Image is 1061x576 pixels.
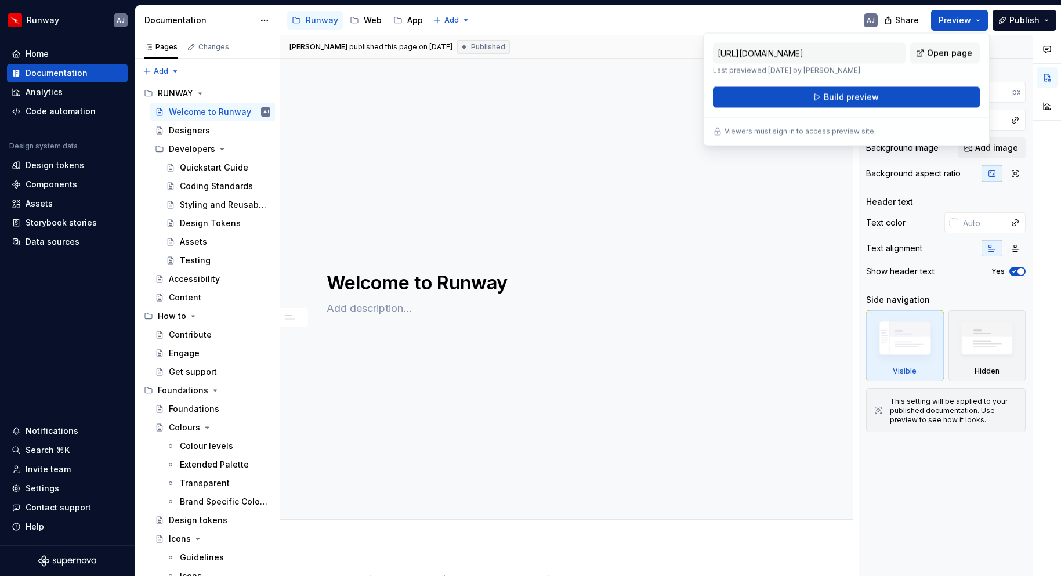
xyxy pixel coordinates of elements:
[26,502,91,513] div: Contact support
[866,217,906,229] div: Text color
[169,533,191,545] div: Icons
[180,496,268,508] div: Brand Specific Colours
[927,48,972,59] span: Open page
[198,42,229,52] div: Changes
[878,10,926,31] button: Share
[287,9,428,32] div: Page tree
[866,242,922,254] div: Text alignment
[26,463,71,475] div: Invite team
[7,175,128,194] a: Components
[26,160,84,171] div: Design tokens
[180,477,230,489] div: Transparent
[150,325,275,344] a: Contribute
[1012,88,1021,97] p: px
[26,521,44,532] div: Help
[158,88,193,99] div: RUNWAY
[7,64,128,82] a: Documentation
[7,102,128,121] a: Code automation
[169,329,212,340] div: Contribute
[364,15,382,26] div: Web
[161,492,275,511] a: Brand Specific Colours
[7,83,128,102] a: Analytics
[144,42,178,52] div: Pages
[139,307,275,325] div: How to
[150,363,275,381] a: Get support
[7,194,128,213] a: Assets
[161,474,275,492] a: Transparent
[150,511,275,530] a: Design tokens
[991,267,1005,276] label: Yes
[150,418,275,437] a: Colours
[169,422,200,433] div: Colours
[26,425,78,437] div: Notifications
[169,347,200,359] div: Engage
[38,555,96,567] a: Supernova Logo
[26,86,63,98] div: Analytics
[180,218,241,229] div: Design Tokens
[161,548,275,567] a: Guidelines
[150,270,275,288] a: Accessibility
[161,251,275,270] a: Testing
[8,13,22,27] img: 6b187050-a3ed-48aa-8485-808e17fcee26.png
[26,444,70,456] div: Search ⌘K
[306,15,338,26] div: Runway
[931,10,988,31] button: Preview
[7,233,128,251] a: Data sources
[161,455,275,474] a: Extended Palette
[958,137,1026,158] button: Add image
[893,367,917,376] div: Visible
[169,143,215,155] div: Developers
[2,8,132,32] button: RunwayAJ
[180,199,268,211] div: Styling and Reusability
[169,403,219,415] div: Foundations
[389,11,428,30] a: App
[866,168,961,179] div: Background aspect ratio
[150,103,275,121] a: Welcome to RunwayAJ
[910,43,980,64] a: Open page
[139,63,183,79] button: Add
[26,48,49,60] div: Home
[7,156,128,175] a: Design tokens
[713,87,980,108] button: Build preview
[150,121,275,140] a: Designers
[7,460,128,479] a: Invite team
[158,310,186,322] div: How to
[144,15,254,26] div: Documentation
[150,344,275,363] a: Engage
[263,106,269,118] div: AJ
[169,273,220,285] div: Accessibility
[1009,15,1040,26] span: Publish
[7,441,128,459] button: Search ⌘K
[287,11,343,30] a: Runway
[139,381,275,400] div: Foundations
[26,179,77,190] div: Components
[139,84,275,103] div: RUNWAY
[150,530,275,548] a: Icons
[180,255,211,266] div: Testing
[169,515,227,526] div: Design tokens
[948,310,1026,381] div: Hidden
[169,106,251,118] div: Welcome to Runway
[895,15,919,26] span: Share
[7,45,128,63] a: Home
[407,15,423,26] div: App
[161,195,275,214] a: Styling and Reusability
[975,142,1018,154] span: Add image
[866,310,944,381] div: Visible
[180,180,253,192] div: Coding Standards
[444,16,459,25] span: Add
[958,212,1005,233] input: Auto
[9,142,78,151] div: Design system data
[169,125,210,136] div: Designers
[713,66,906,75] p: Last previewed [DATE] by [PERSON_NAME].
[169,366,217,378] div: Get support
[430,12,473,28] button: Add
[150,400,275,418] a: Foundations
[26,236,79,248] div: Data sources
[27,15,59,26] div: Runway
[866,294,930,306] div: Side navigation
[289,42,347,52] span: [PERSON_NAME]
[26,483,59,494] div: Settings
[7,213,128,232] a: Storybook stories
[349,42,452,52] div: published this page on [DATE]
